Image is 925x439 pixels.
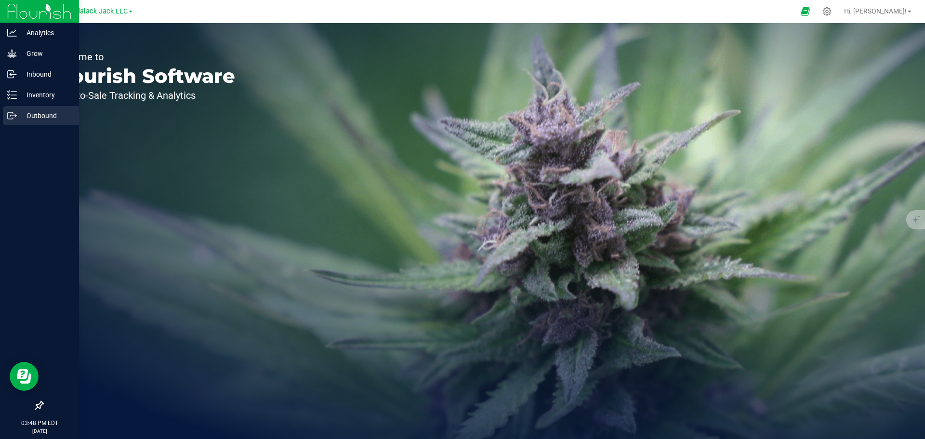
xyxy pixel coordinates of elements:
[7,90,17,100] inline-svg: Inventory
[7,49,17,58] inline-svg: Grow
[7,28,17,38] inline-svg: Analytics
[17,27,75,39] p: Analytics
[17,48,75,59] p: Grow
[10,362,39,391] iframe: Resource center
[64,7,128,15] span: Kaddalack Jack LLC
[4,419,75,427] p: 03:48 PM EDT
[52,52,235,62] p: Welcome to
[4,427,75,435] p: [DATE]
[17,89,75,101] p: Inventory
[17,68,75,80] p: Inbound
[794,2,816,21] span: Open Ecommerce Menu
[7,69,17,79] inline-svg: Inbound
[844,7,907,15] span: Hi, [PERSON_NAME]!
[52,67,235,86] p: Flourish Software
[17,110,75,121] p: Outbound
[7,111,17,120] inline-svg: Outbound
[52,91,235,100] p: Seed-to-Sale Tracking & Analytics
[821,7,833,16] div: Manage settings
